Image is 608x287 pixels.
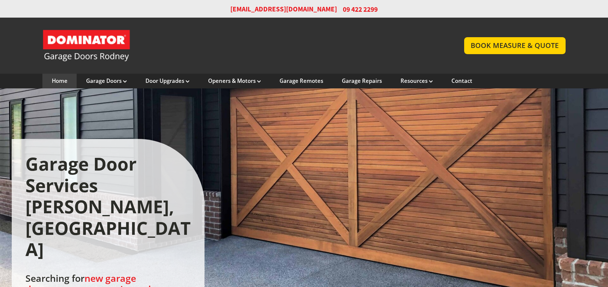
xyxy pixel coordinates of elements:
a: Openers & Motors [208,77,261,84]
a: Home [52,77,68,84]
a: Garage Remotes [280,77,323,84]
a: Garage Door and Secure Access Solutions homepage [42,29,451,62]
a: [EMAIL_ADDRESS][DOMAIN_NAME] [230,5,337,14]
h1: Garage Door Services [PERSON_NAME], [GEOGRAPHIC_DATA] [25,153,191,260]
a: Garage Doors [86,77,127,84]
a: Resources [401,77,433,84]
a: BOOK MEASURE & QUOTE [464,37,566,54]
a: Contact [451,77,472,84]
a: Door Upgrades [145,77,190,84]
span: 09 422 2299 [343,5,378,14]
a: Garage Repairs [342,77,382,84]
